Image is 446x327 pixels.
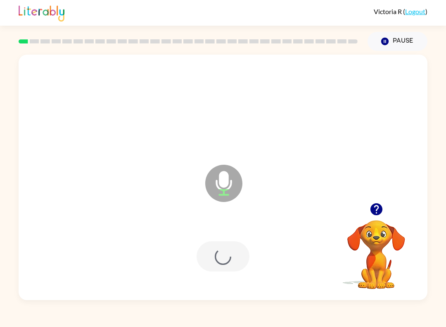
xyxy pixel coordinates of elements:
div: ( ) [374,7,427,15]
img: Literably [19,3,64,22]
button: Pause [368,32,427,51]
a: Logout [405,7,425,15]
span: Victoria R [374,7,403,15]
video: Your browser must support playing .mp4 files to use Literably. Please try using another browser. [335,207,418,290]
